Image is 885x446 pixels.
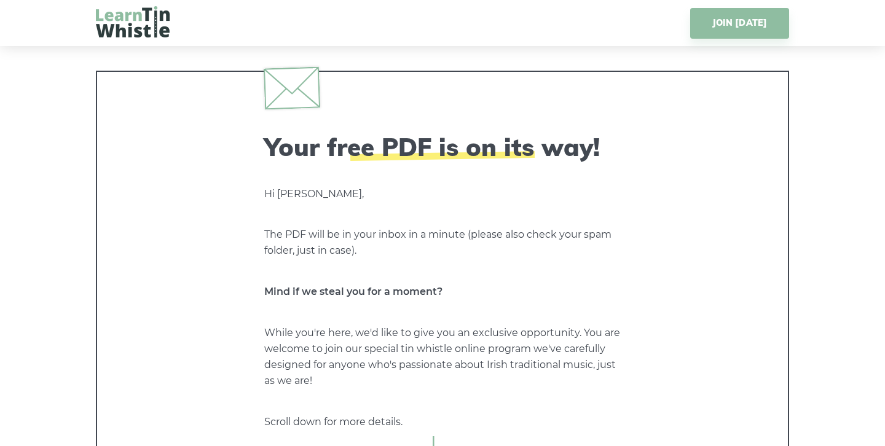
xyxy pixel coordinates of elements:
[264,286,442,297] strong: Mind if we steal you for a moment?
[264,132,621,162] h2: Your free PDF is on its way!
[264,66,320,109] img: envelope.svg
[264,414,621,430] p: Scroll down for more details.
[264,227,621,259] p: The PDF will be in your inbox in a minute (please also check your spam folder, just in case).
[264,325,621,389] p: While you're here, we'd like to give you an exclusive opportunity. You are welcome to join our sp...
[690,8,789,39] a: JOIN [DATE]
[264,186,621,202] p: Hi [PERSON_NAME],
[96,6,170,37] img: LearnTinWhistle.com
